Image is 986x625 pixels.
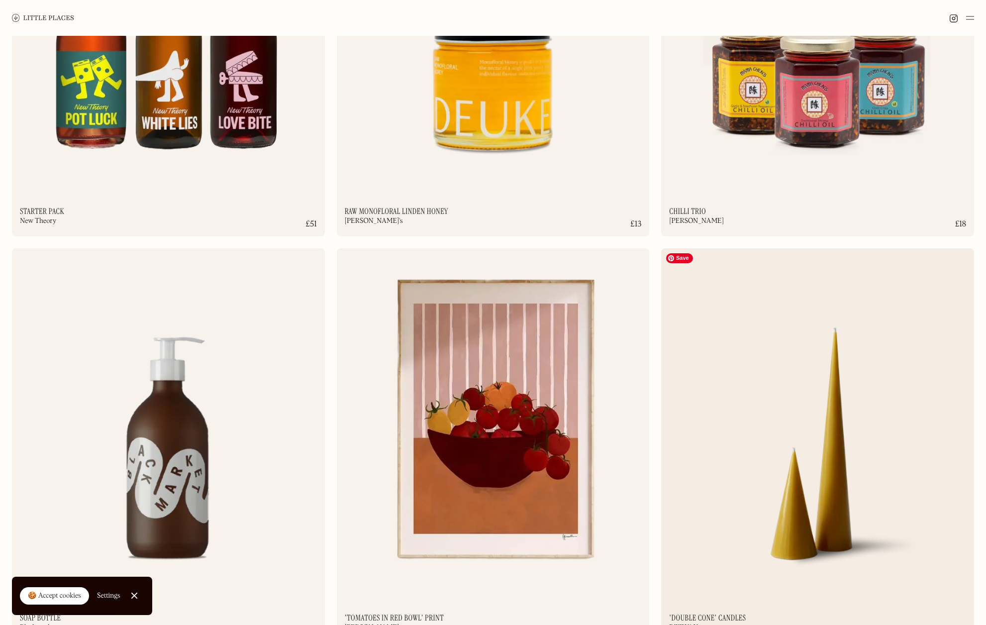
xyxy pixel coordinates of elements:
[28,16,49,24] div: v 4.0.25
[661,248,974,587] img: 65d9cdacb690668ec8750307_bzz.webp
[38,59,89,65] div: Domain Overview
[28,591,81,601] div: 🍪 Accept cookies
[669,208,706,215] h2: Chilli Trio
[666,253,693,263] span: Save
[110,59,168,65] div: Keywords by Traffic
[20,217,56,224] div: New Theory
[20,614,61,622] h2: Soap Bottle
[124,586,144,606] a: Close Cookie Popup
[26,26,180,34] div: Domain: [DOMAIN_NAME][GEOGRAPHIC_DATA]
[955,220,966,228] div: £18
[305,220,316,228] div: £51
[27,58,35,66] img: tab_domain_overview_orange.svg
[345,208,448,215] h2: Raw Monofloral Linden Honey
[345,217,403,224] div: [PERSON_NAME]'s
[669,217,724,224] div: [PERSON_NAME]
[630,220,641,228] div: £13
[12,248,325,587] img: 65d9cd2a587ebea033ac7184_blackmarket.webp
[20,208,64,215] h2: Starter Pack
[669,614,746,622] h2: 'Double Cone' Candles
[337,248,650,587] img: 65d9cd7afe9daa720fec28dc_frankie.webp
[99,58,107,66] img: tab_keywords_by_traffic_grey.svg
[97,592,120,599] div: Settings
[16,26,24,34] img: website_grey.svg
[97,585,120,607] a: Settings
[345,614,444,622] h2: 'Tomatoes in Red Bowl' Print
[20,587,89,605] a: 🍪 Accept cookies
[16,16,24,24] img: logo_orange.svg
